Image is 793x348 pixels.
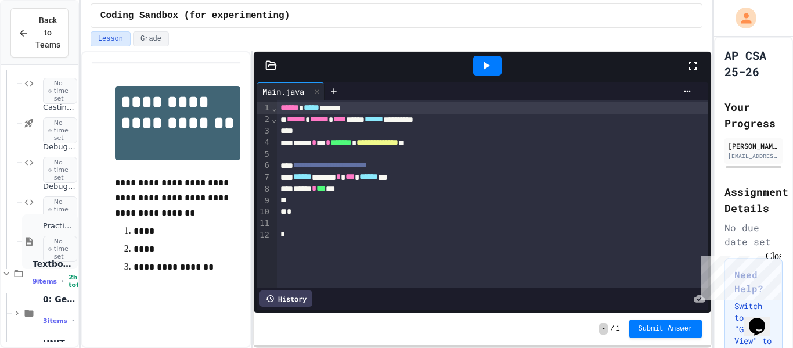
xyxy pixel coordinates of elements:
[43,103,75,113] span: Casting and Ranges of variables - Quiz
[257,125,271,137] div: 3
[639,324,693,333] span: Submit Answer
[69,274,85,289] span: 2h total
[257,172,271,184] div: 7
[43,236,77,263] span: No time set
[43,117,77,144] span: No time set
[43,196,77,223] span: No time set
[257,218,271,229] div: 11
[257,195,271,207] div: 9
[43,294,75,304] span: 0: Getting Started
[43,317,67,325] span: 3 items
[599,323,608,335] span: -
[257,160,271,171] div: 6
[43,182,75,192] span: Debugging Challenge 2
[5,5,80,74] div: Chat with us now!Close
[43,338,75,348] span: UNIT 1 HOMEWORK (DUE BEFORE UNIT 1 TEST)
[629,320,702,338] button: Submit Answer
[100,9,290,23] span: Coding Sandbox (for experimenting)
[91,31,131,46] button: Lesson
[35,15,60,51] span: Back to Teams
[257,102,271,114] div: 1
[33,259,75,269] span: Textbook/Homework (CSAwesome)
[728,141,779,151] div: [PERSON_NAME]
[271,103,277,112] span: Fold line
[271,114,277,124] span: Fold line
[10,8,69,58] button: Back to Teams
[257,85,310,98] div: Main.java
[697,251,781,300] iframe: chat widget
[257,82,325,100] div: Main.java
[615,324,619,333] span: 1
[257,114,271,125] div: 2
[259,290,312,307] div: History
[610,324,614,333] span: /
[723,5,759,31] div: My Account
[62,277,64,286] span: •
[33,278,57,285] span: 9 items
[257,184,271,195] div: 8
[724,184,783,216] h2: Assignment Details
[724,99,783,131] h2: Your Progress
[72,316,74,325] span: •
[257,137,271,149] div: 4
[257,206,271,218] div: 10
[257,229,271,241] div: 12
[724,221,783,249] div: No due date set
[43,221,75,231] span: Practice Unit 1 Test
[43,142,75,152] span: Debugging Challenge 1
[724,47,783,80] h1: AP CSA 25-26
[728,152,779,160] div: [EMAIL_ADDRESS][DOMAIN_NAME]
[257,149,271,160] div: 5
[43,78,77,105] span: No time set
[744,302,781,336] iframe: chat widget
[43,157,77,184] span: No time set
[133,31,169,46] button: Grade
